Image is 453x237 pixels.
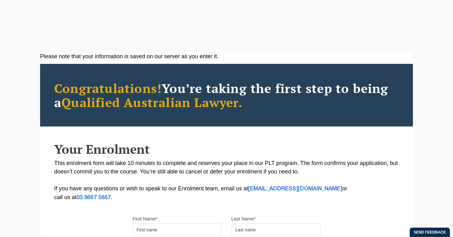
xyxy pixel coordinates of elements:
[40,52,413,61] div: Please note that your information is saved on our server as you enter it.
[61,94,242,111] span: Qualified Australian Lawyer.
[231,224,320,236] input: Last name
[76,195,111,200] a: 03 8667 5667
[54,81,399,109] h2: You’re taking the first step to being a
[231,216,256,222] label: Last Name*
[133,216,157,222] label: First Name*
[54,159,399,202] p: This enrolment form will take 10 minutes to complete and reserves your place in our PLT program. ...
[133,224,222,236] input: First name
[54,142,399,156] h2: Your Enrolment
[54,80,162,96] span: Congratulations!
[248,186,342,191] a: [EMAIL_ADDRESS][DOMAIN_NAME]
